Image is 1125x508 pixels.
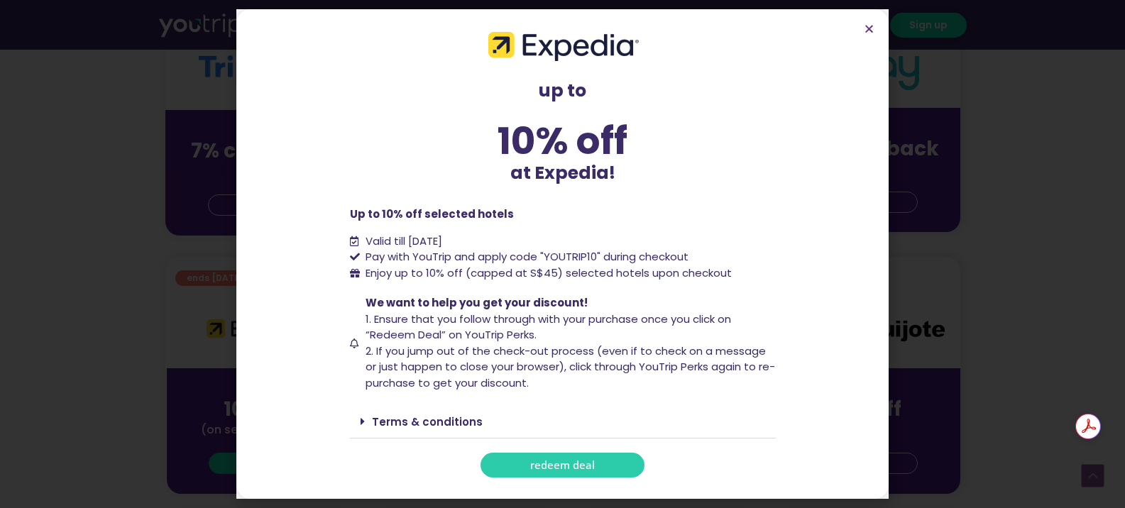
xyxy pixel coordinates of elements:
span: We want to help you get your discount! [366,295,588,310]
p: Up to 10% off selected hotels [350,206,776,223]
span: Valid till [DATE] [366,233,442,248]
a: Close [864,23,874,34]
span: redeem deal [530,460,595,470]
span: Pay with YouTrip and apply code "YOUTRIP10" during checkout [362,249,688,265]
span: 2. If you jump out of the check-out process (even if to check on a message or just happen to clos... [366,343,775,390]
span: Enjoy up to 10% off (capped at S$45) selected hotels upon checkout [362,265,732,282]
span: 1. Ensure that you follow through with your purchase once you click on “Redeem Deal” on YouTrip P... [366,311,731,343]
a: Terms & conditions [372,414,483,429]
a: redeem deal [481,453,644,477]
div: Terms & conditions [350,405,776,438]
div: 10% off [350,122,776,160]
p: up to [350,77,776,104]
p: at Expedia! [350,160,776,187]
